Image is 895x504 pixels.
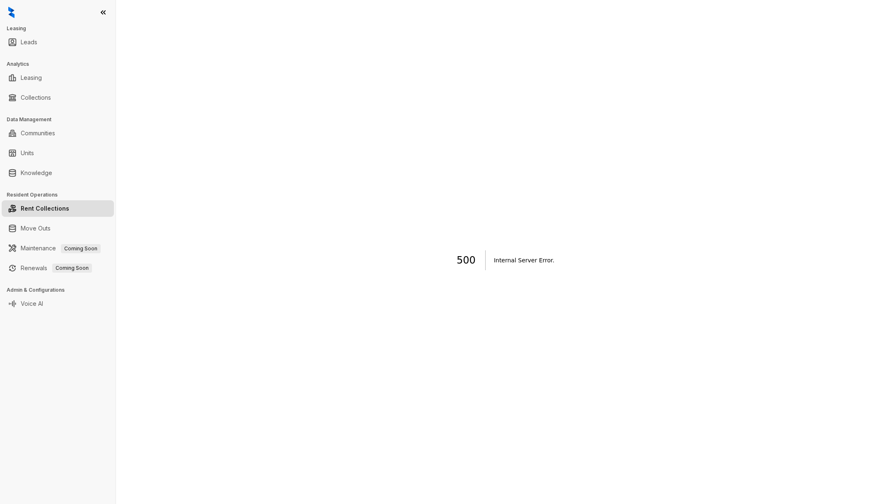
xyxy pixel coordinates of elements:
[21,70,42,86] a: Leasing
[7,286,116,294] h3: Admin & Configurations
[7,60,116,68] h3: Analytics
[2,34,114,50] li: Leads
[21,165,52,181] a: Knowledge
[52,264,92,273] span: Coming Soon
[21,220,51,237] a: Move Outs
[21,34,37,50] a: Leads
[2,125,114,142] li: Communities
[2,145,114,161] li: Units
[2,165,114,181] li: Knowledge
[21,89,51,106] a: Collections
[7,191,116,199] h3: Resident Operations
[2,220,114,237] li: Move Outs
[494,254,554,266] h2: Internal Server Error .
[457,250,486,270] h1: 500
[2,200,114,217] li: Rent Collections
[61,244,101,253] span: Coming Soon
[7,116,116,123] h3: Data Management
[21,125,55,142] a: Communities
[2,89,114,106] li: Collections
[21,295,43,312] a: Voice AI
[8,7,15,18] img: logo
[2,295,114,312] li: Voice AI
[7,25,116,32] h3: Leasing
[21,145,34,161] a: Units
[2,70,114,86] li: Leasing
[2,240,114,257] li: Maintenance
[2,260,114,276] li: Renewals
[21,260,92,276] a: RenewalsComing Soon
[21,200,69,217] a: Rent Collections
